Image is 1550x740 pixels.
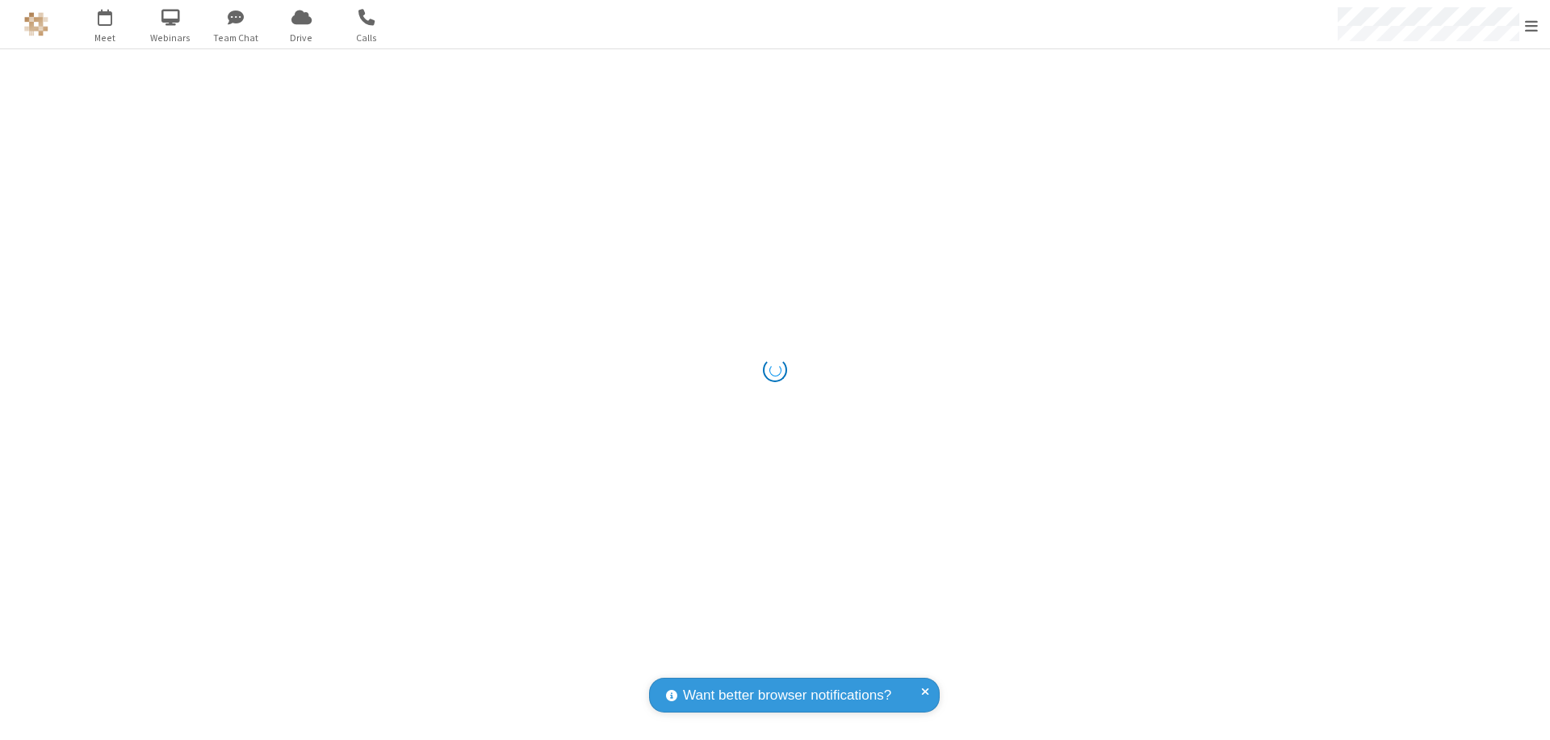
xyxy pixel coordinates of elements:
[683,685,891,706] span: Want better browser notifications?
[206,31,266,45] span: Team Chat
[271,31,332,45] span: Drive
[75,31,136,45] span: Meet
[24,12,48,36] img: QA Selenium DO NOT DELETE OR CHANGE
[337,31,397,45] span: Calls
[140,31,201,45] span: Webinars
